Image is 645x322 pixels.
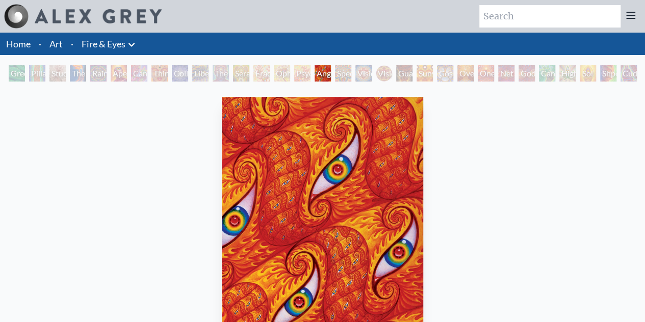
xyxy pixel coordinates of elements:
[67,33,78,55] li: ·
[457,65,474,82] div: Oversoul
[437,65,453,82] div: Cosmic Elf
[49,65,66,82] div: Study for the Great Turn
[478,65,494,82] div: One
[151,65,168,82] div: Third Eye Tears of Joy
[376,65,392,82] div: Vision Crystal Tondo
[315,65,331,82] div: Angel Skin
[29,65,45,82] div: Pillar of Awareness
[355,65,372,82] div: Vision Crystal
[233,65,249,82] div: Seraphic Transport Docking on the Third Eye
[621,65,637,82] div: Cuddle
[35,33,45,55] li: ·
[580,65,596,82] div: Sol Invictus
[559,65,576,82] div: Higher Vision
[498,65,514,82] div: Net of Being
[335,65,351,82] div: Spectral Lotus
[70,65,86,82] div: The Torch
[192,65,209,82] div: Liberation Through Seeing
[274,65,290,82] div: Ophanic Eyelash
[479,5,621,28] input: Search
[600,65,616,82] div: Shpongled
[49,37,63,51] a: Art
[82,37,125,51] a: Fire & Eyes
[519,65,535,82] div: Godself
[396,65,412,82] div: Guardian of Infinite Vision
[253,65,270,82] div: Fractal Eyes
[417,65,433,82] div: Sunyata
[6,38,31,49] a: Home
[111,65,127,82] div: Aperture
[172,65,188,82] div: Collective Vision
[131,65,147,82] div: Cannabis Sutra
[9,65,25,82] div: Green Hand
[90,65,107,82] div: Rainbow Eye Ripple
[294,65,311,82] div: Psychomicrograph of a Fractal Paisley Cherub Feather Tip
[213,65,229,82] div: The Seer
[539,65,555,82] div: Cannafist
